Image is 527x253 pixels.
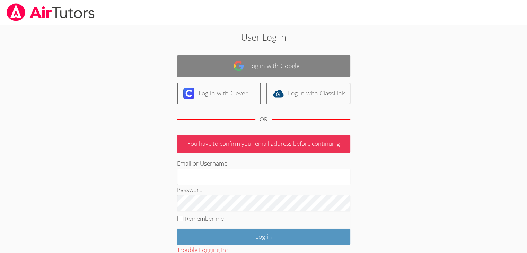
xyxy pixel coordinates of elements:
a: Log in with ClassLink [266,83,350,104]
label: Email or Username [177,159,227,167]
a: Log in with Google [177,55,350,77]
label: Remember me [185,214,224,222]
input: Log in [177,229,350,245]
a: Log in with Clever [177,83,261,104]
label: Password [177,186,203,194]
img: airtutors_banner-c4298cdbf04f3fff15de1276eac7730deb9818008684d7c2e4769d2f7ddbe033.png [6,3,95,21]
p: You have to confirm your email address before continuing [177,135,350,153]
div: OR [260,115,267,125]
img: classlink-logo-d6bb404cc1216ec64c9a2012d9dc4662098be43eaf13dc465df04b49fa7ab582.svg [273,88,284,99]
h2: User Log in [121,31,406,44]
img: clever-logo-6eab21bc6e7a338710f1a6ff85c0baf02591cd810cc4098c63d3a4b26e2feb20.svg [183,88,194,99]
img: google-logo-50288ca7cdecda66e5e0955fdab243c47b7ad437acaf1139b6f446037453330a.svg [233,60,244,71]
